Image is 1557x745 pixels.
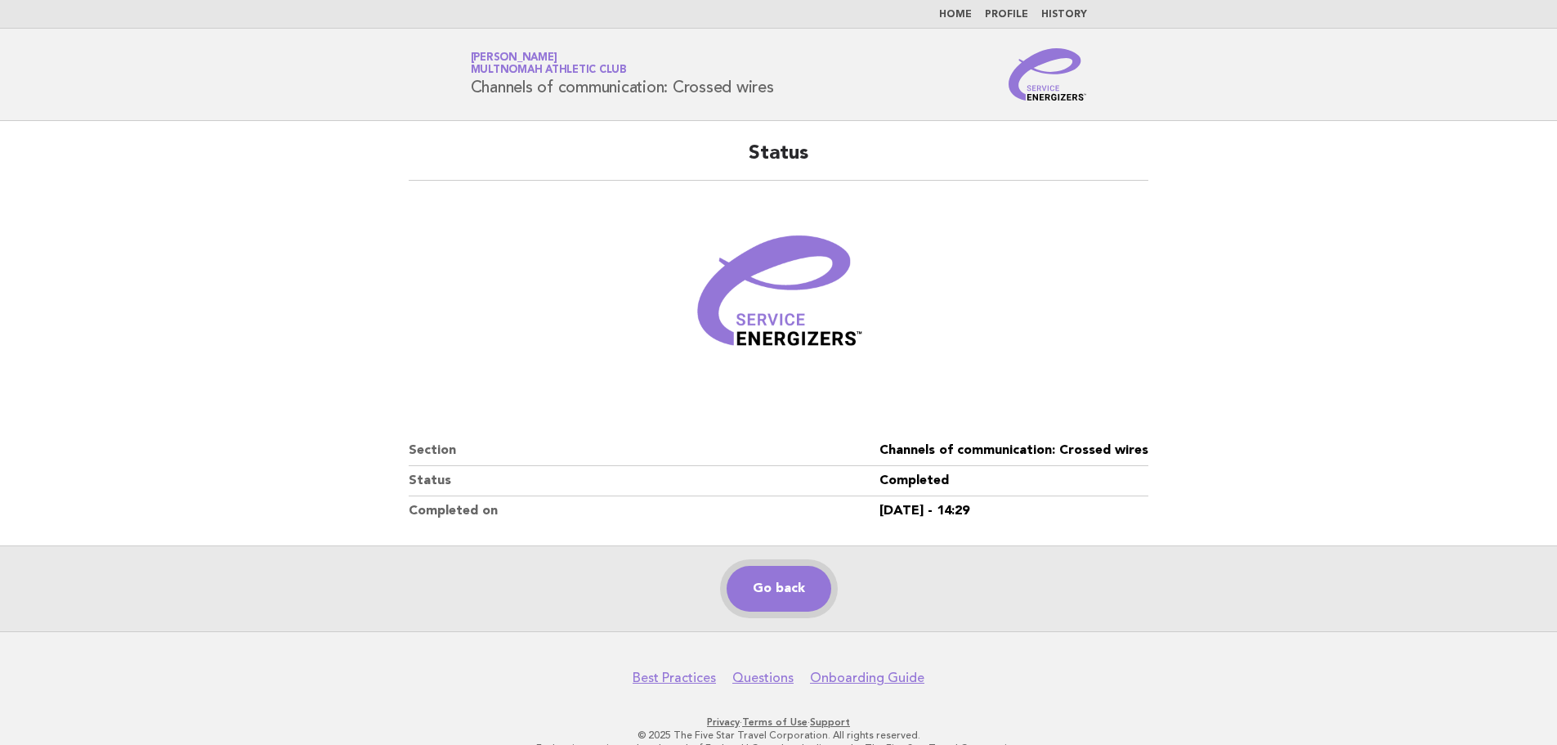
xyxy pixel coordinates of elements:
[279,716,1279,729] p: · ·
[409,496,879,526] dt: Completed on
[1041,10,1087,20] a: History
[939,10,972,20] a: Home
[879,436,1148,466] dd: Channels of communication: Crossed wires
[1009,48,1087,101] img: Service Energizers
[732,670,794,686] a: Questions
[471,52,627,75] a: [PERSON_NAME]Multnomah Athletic Club
[279,729,1279,742] p: © 2025 The Five Star Travel Corporation. All rights reserved.
[810,670,924,686] a: Onboarding Guide
[409,141,1148,181] h2: Status
[681,200,877,397] img: Verified
[985,10,1028,20] a: Profile
[633,670,716,686] a: Best Practices
[727,566,831,612] a: Go back
[810,716,850,728] a: Support
[879,466,1148,496] dd: Completed
[471,65,627,76] span: Multnomah Athletic Club
[879,496,1148,526] dd: [DATE] - 14:29
[471,53,774,96] h1: Channels of communication: Crossed wires
[707,716,740,728] a: Privacy
[742,716,808,728] a: Terms of Use
[409,466,879,496] dt: Status
[409,436,879,466] dt: Section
